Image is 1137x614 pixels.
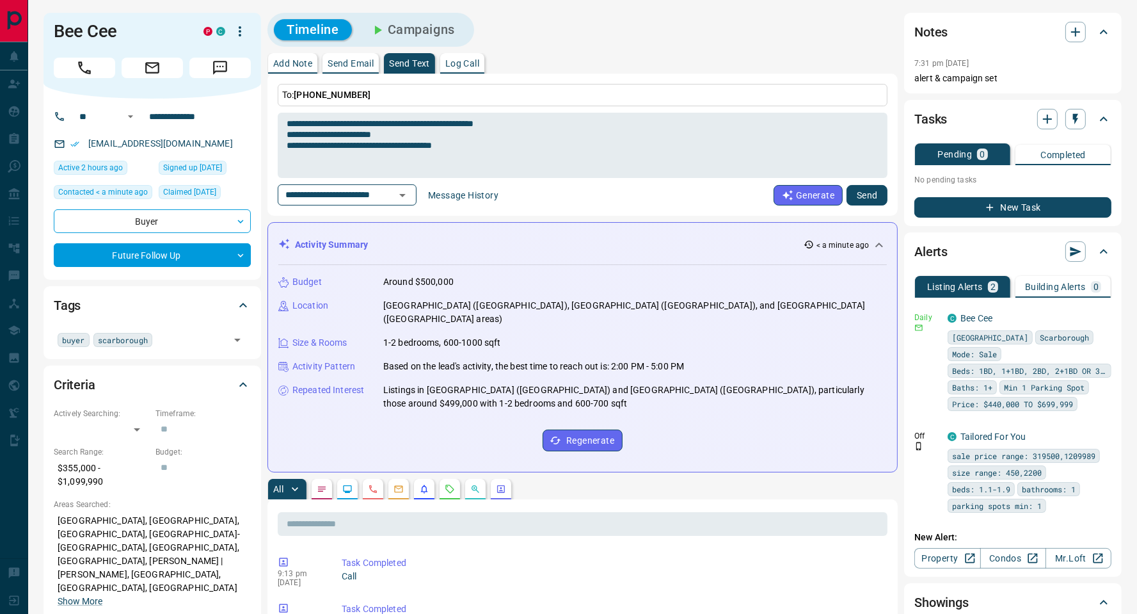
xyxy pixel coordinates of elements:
[1025,282,1086,291] p: Building Alerts
[952,483,1010,496] span: beds: 1.1-1.9
[159,185,251,203] div: Wed Aug 13 2025
[938,150,973,159] p: Pending
[927,282,983,291] p: Listing Alerts
[952,466,1042,479] span: size range: 450,2200
[445,59,479,68] p: Log Call
[292,299,328,312] p: Location
[292,336,347,350] p: Size & Rooms
[216,27,225,36] div: condos.ca
[54,375,95,395] h2: Criteria
[420,185,506,206] button: Message History
[278,233,887,257] div: Activity Summary< a minute ago
[914,531,1111,544] p: New Alert:
[155,408,251,419] p: Timeframe:
[278,84,887,106] p: To:
[383,299,887,326] p: [GEOGRAPHIC_DATA] ([GEOGRAPHIC_DATA]), [GEOGRAPHIC_DATA] ([GEOGRAPHIC_DATA]), and [GEOGRAPHIC_DAT...
[189,58,251,78] span: Message
[54,446,149,458] p: Search Range:
[383,360,684,373] p: Based on the lead's activity, the best time to reach out is: 2:00 PM - 5:00 PM
[1040,150,1086,159] p: Completed
[914,197,1111,218] button: New Task
[952,364,1107,377] span: Beds: 1BD, 1+1BD, 2BD, 2+1BD OR 3BD+
[419,484,429,494] svg: Listing Alerts
[914,592,969,613] h2: Showings
[394,484,404,494] svg: Emails
[274,19,352,40] button: Timeline
[948,432,957,441] div: condos.ca
[357,19,468,40] button: Campaigns
[163,186,216,198] span: Claimed [DATE]
[58,161,123,174] span: Active 2 hours ago
[54,185,152,203] div: Sun Aug 17 2025
[273,485,283,494] p: All
[952,331,1028,344] span: [GEOGRAPHIC_DATA]
[155,446,251,458] p: Budget:
[54,510,251,612] p: [GEOGRAPHIC_DATA], [GEOGRAPHIC_DATA], [GEOGRAPHIC_DATA], [GEOGRAPHIC_DATA]-[GEOGRAPHIC_DATA], [GE...
[952,348,997,360] span: Mode: Sale
[1046,548,1111,569] a: Mr.Loft
[816,239,870,251] p: < a minute ago
[980,548,1046,569] a: Condos
[342,570,882,583] p: Call
[952,381,992,394] span: Baths: 1+
[88,138,233,149] a: [EMAIL_ADDRESS][DOMAIN_NAME]
[1093,282,1099,291] p: 0
[292,384,364,397] p: Repeated Interest
[914,548,980,569] a: Property
[952,449,1095,462] span: sale price range: 319500,1209989
[342,484,353,494] svg: Lead Browsing Activity
[914,442,923,451] svg: Push Notification Only
[70,140,79,149] svg: Email Verified
[847,185,887,206] button: Send
[914,104,1111,134] div: Tasks
[543,430,623,451] button: Regenerate
[470,484,481,494] svg: Opportunities
[163,161,222,174] span: Signed up [DATE]
[228,331,246,349] button: Open
[914,22,948,42] h2: Notes
[54,161,152,179] div: Sun Aug 17 2025
[914,59,969,68] p: 7:31 pm [DATE]
[54,209,251,233] div: Buyer
[294,90,370,100] span: [PHONE_NUMBER]
[914,241,948,262] h2: Alerts
[990,282,996,291] p: 2
[952,499,1042,512] span: parking spots min: 1
[54,58,115,78] span: Call
[980,150,985,159] p: 0
[914,236,1111,267] div: Alerts
[389,59,430,68] p: Send Text
[368,484,378,494] svg: Calls
[54,21,184,42] h1: Bee Cee
[54,243,251,267] div: Future Follow Up
[54,369,251,400] div: Criteria
[295,238,368,252] p: Activity Summary
[914,170,1111,190] p: No pending tasks
[317,484,327,494] svg: Notes
[952,398,1073,410] span: Price: $440,000 TO $699,999
[774,185,843,206] button: Generate
[203,27,212,36] div: property.ca
[58,595,102,608] button: Show More
[328,59,374,68] p: Send Email
[960,432,1026,442] a: Tailored For You
[292,275,322,289] p: Budget
[273,59,312,68] p: Add Note
[342,556,882,570] p: Task Completed
[1022,483,1076,496] span: bathrooms: 1
[1004,381,1085,394] span: Min 1 Parking Spot
[914,323,923,332] svg: Email
[948,314,957,323] div: condos.ca
[278,578,322,587] p: [DATE]
[383,384,887,410] p: Listings in [GEOGRAPHIC_DATA] ([GEOGRAPHIC_DATA]) and [GEOGRAPHIC_DATA] ([GEOGRAPHIC_DATA]), part...
[62,334,85,346] span: buyer
[278,569,322,578] p: 9:13 pm
[159,161,251,179] div: Sat Aug 09 2025
[54,499,251,510] p: Areas Searched:
[123,109,138,124] button: Open
[54,290,251,321] div: Tags
[914,430,940,442] p: Off
[383,275,454,289] p: Around $500,000
[122,58,183,78] span: Email
[292,360,355,373] p: Activity Pattern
